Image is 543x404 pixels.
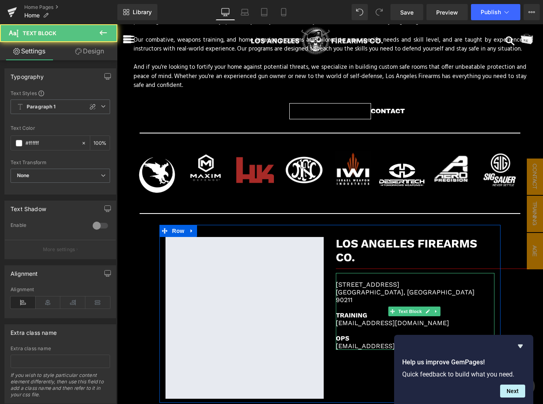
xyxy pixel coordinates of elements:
[235,4,255,20] a: Laptop
[11,346,110,351] div: Extra class name
[426,4,468,20] a: Preview
[219,264,377,272] p: [GEOGRAPHIC_DATA], [GEOGRAPHIC_DATA]
[24,12,40,19] span: Home
[17,172,30,178] b: None
[11,287,110,292] div: Alignment
[11,125,110,131] div: Text Color
[352,4,368,20] button: Undo
[274,4,293,20] a: Mobile
[11,372,110,403] div: If you wish to style particular content element differently, then use this field to add a class n...
[27,104,56,110] b: Paragraph 1
[515,341,525,351] button: Hide survey
[11,160,110,165] div: Text Transform
[402,357,525,367] h2: Help us improve GemPages!
[410,134,426,171] span: Contact
[402,370,525,378] p: Quick feedback to build what you need.
[280,282,307,292] span: Text Block
[410,171,426,208] span: Training
[11,69,44,80] div: Typography
[43,246,75,253] p: More settings
[436,8,458,17] span: Preview
[364,127,402,165] img: SIG SAUER
[255,4,274,20] a: Tablet
[53,201,69,213] span: Row
[168,127,206,165] img: FN HERSTAL
[219,310,232,318] strong: OPS
[60,42,119,60] a: Design
[315,282,324,292] a: Expand / Collapse
[219,318,377,326] p: [EMAIL_ADDRESS][DOMAIN_NAME]
[394,209,426,245] span: AGE VERIFICATION
[119,127,157,165] img: HK rifles and pistols
[500,385,525,398] button: Next question
[471,4,520,20] button: Publish
[172,79,254,95] a: CONTACT
[216,4,235,20] a: Desktop
[11,90,110,96] div: Text Styles
[24,4,117,11] a: Home Pages
[11,325,57,336] div: Extra class name
[219,295,377,302] p: [EMAIL_ADDRESS][DOMAIN_NAME]
[316,127,352,162] img: AERO PRECISION
[219,213,377,240] h1: LOS ANGELES FIREARMS CO.
[133,8,152,16] span: Library
[524,4,540,20] button: More
[70,127,108,165] img: MAXIM DEFENSE
[90,136,110,150] div: %
[11,201,46,212] div: Text Shadow
[371,4,387,20] button: Redo
[400,8,414,17] span: Save
[254,82,288,92] span: CONTACT
[70,201,80,213] a: Expand / Collapse
[17,38,409,66] p: And if you're looking to fortify your home against potential threats, we specialize in building c...
[11,222,85,231] div: Enable
[17,11,409,30] p: Our combative, weapons training, and home invasion programs are tailored to your specific needs a...
[219,287,250,295] strong: TRAINING
[481,9,501,15] span: Publish
[261,127,308,174] img: DESERET TECH
[402,341,525,398] div: Help us improve GemPages!
[17,127,64,174] img: nighthawk customs
[219,272,377,279] p: 90211
[219,256,377,264] p: [STREET_ADDRESS]
[218,127,254,162] img: IWI Israel Weapon Systems
[5,240,116,259] button: More settings
[25,139,77,148] input: Color
[117,4,157,20] a: New Library
[23,30,56,36] span: Text Block
[11,266,38,277] div: Alignment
